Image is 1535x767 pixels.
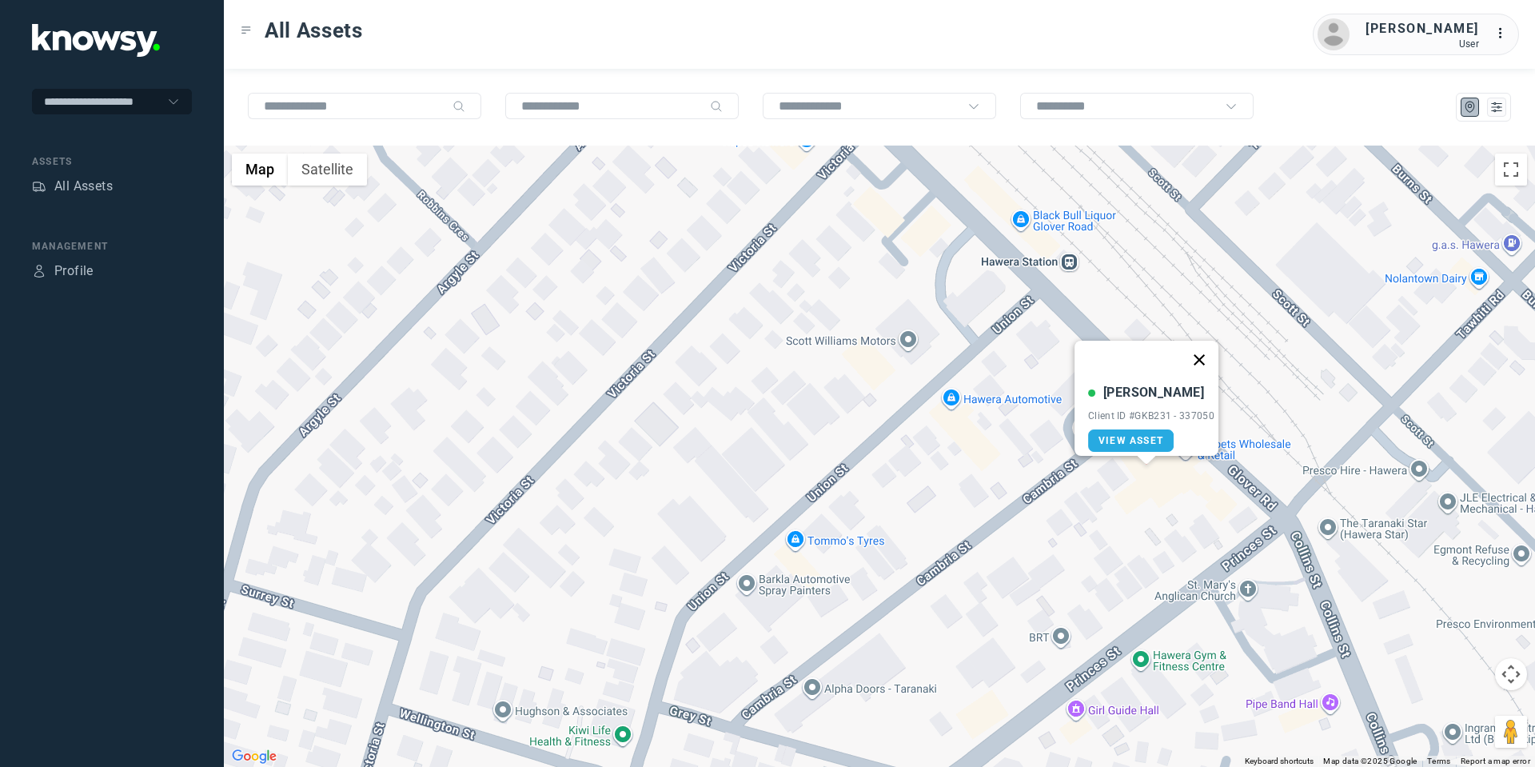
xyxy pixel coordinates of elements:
[265,16,363,45] span: All Assets
[1495,24,1514,46] div: :
[288,154,367,186] button: Show satellite imagery
[32,24,160,57] img: Application Logo
[1463,100,1477,114] div: Map
[228,746,281,767] a: Open this area in Google Maps (opens a new window)
[1103,383,1204,402] div: [PERSON_NAME]
[1366,19,1479,38] div: [PERSON_NAME]
[1323,757,1417,765] span: Map data ©2025 Google
[453,100,465,113] div: Search
[54,177,113,196] div: All Assets
[1461,757,1530,765] a: Report a map error
[1495,154,1527,186] button: Toggle fullscreen view
[54,262,94,281] div: Profile
[1495,658,1527,690] button: Map camera controls
[1088,410,1214,421] div: Client ID #GKB231 - 337050
[241,25,252,36] div: Toggle Menu
[32,177,113,196] a: AssetsAll Assets
[1318,18,1350,50] img: avatar.png
[710,100,723,113] div: Search
[1098,435,1163,446] span: View Asset
[228,746,281,767] img: Google
[32,239,192,254] div: Management
[1245,756,1314,767] button: Keyboard shortcuts
[1180,341,1218,379] button: Close
[32,262,94,281] a: ProfileProfile
[1366,38,1479,50] div: User
[1088,429,1174,452] a: View Asset
[1495,24,1514,43] div: :
[232,154,288,186] button: Show street map
[1489,100,1504,114] div: List
[32,154,192,169] div: Assets
[32,179,46,194] div: Assets
[32,264,46,278] div: Profile
[1427,757,1451,765] a: Terms
[1496,27,1512,39] tspan: ...
[1495,716,1527,748] button: Drag Pegman onto the map to open Street View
